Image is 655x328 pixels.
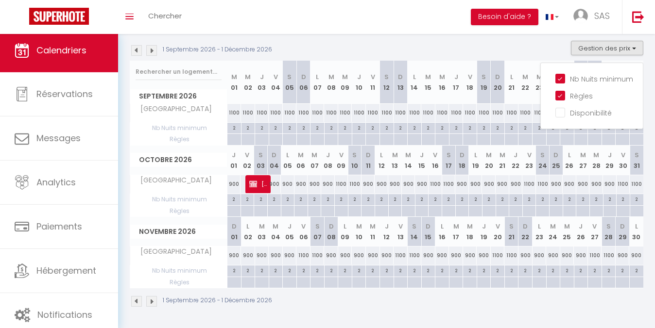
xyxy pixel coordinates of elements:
[357,72,361,82] abbr: J
[273,222,278,231] abbr: M
[421,61,435,104] th: 15
[522,146,536,175] th: 23
[491,217,505,246] th: 20
[362,146,375,175] th: 11
[352,217,366,246] th: 10
[296,61,310,104] th: 06
[505,123,518,132] div: 2
[629,61,643,104] th: 30
[420,150,424,160] abbr: J
[348,175,362,193] div: 1100
[563,146,576,175] th: 26
[241,123,255,132] div: 2
[301,72,306,82] abbr: D
[483,194,496,203] div: 2
[268,194,281,203] div: 2
[553,150,558,160] abbr: D
[617,175,630,193] div: 1100
[588,61,602,104] th: 27
[546,61,560,104] th: 24
[608,150,612,160] abbr: J
[269,123,283,132] div: 2
[380,61,394,104] th: 12
[442,175,456,193] div: 1100
[477,104,491,122] div: 1100
[394,61,408,104] th: 13
[468,72,472,82] abbr: V
[574,217,588,246] th: 26
[415,194,429,203] div: 2
[267,175,281,193] div: 900
[339,150,344,160] abbr: V
[630,175,643,193] div: 1100
[482,146,496,175] th: 20
[455,146,469,175] th: 18
[255,61,269,104] th: 03
[389,194,402,203] div: 2
[286,150,289,160] abbr: L
[394,104,408,122] div: 1100
[227,123,241,132] div: 2
[335,146,348,175] th: 09
[571,41,643,55] button: Gestion des prix
[328,72,334,82] abbr: M
[366,217,380,246] th: 11
[518,104,533,122] div: 1100
[281,146,294,175] th: 05
[422,123,435,132] div: 2
[130,153,227,167] span: Octobre 2026
[477,217,491,246] th: 19
[527,150,532,160] abbr: V
[603,146,617,175] th: 29
[148,11,182,21] span: Chercher
[227,194,241,203] div: 2
[482,72,486,82] abbr: S
[255,217,269,246] th: 03
[408,104,422,122] div: 1100
[232,150,236,160] abbr: J
[36,88,93,100] span: Réservations
[477,61,491,104] th: 19
[392,150,398,160] abbr: M
[522,175,536,193] div: 1100
[310,123,324,132] div: 2
[594,10,610,22] span: SAS
[469,194,482,203] div: 2
[259,150,263,160] abbr: S
[130,194,227,205] span: Nb Nuits minimum
[602,217,616,246] th: 28
[471,9,538,25] button: Besoin d'aide ?
[259,222,265,231] abbr: M
[435,123,449,132] div: 2
[245,150,249,160] abbr: V
[496,194,509,203] div: 2
[589,146,603,175] th: 28
[36,220,82,232] span: Paiements
[576,194,589,203] div: 2
[617,194,630,203] div: 2
[255,123,269,132] div: 2
[241,194,254,203] div: 2
[260,72,264,82] abbr: J
[380,123,394,132] div: 2
[296,104,310,122] div: 1100
[283,217,297,246] th: 05
[441,222,444,231] abbr: L
[269,104,283,122] div: 1100
[227,146,241,175] th: 01
[301,222,306,231] abbr: V
[338,61,352,104] th: 09
[621,150,625,160] abbr: V
[504,217,518,246] th: 21
[329,222,334,231] abbr: D
[496,175,509,193] div: 900
[163,45,272,54] p: 1 Septembre 2026 - 1 Décembre 2026
[344,222,346,231] abbr: L
[246,222,249,231] abbr: L
[370,222,376,231] abbr: M
[447,150,451,160] abbr: S
[269,217,283,246] th: 04
[408,123,421,132] div: 2
[482,222,486,231] abbr: J
[366,150,371,160] abbr: D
